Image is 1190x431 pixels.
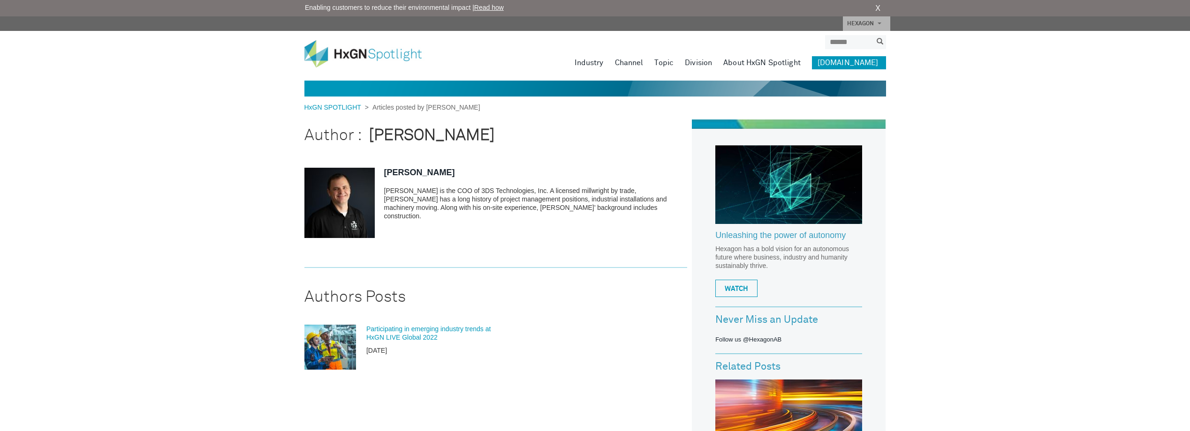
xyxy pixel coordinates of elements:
[304,281,688,313] h2: Authors Posts
[304,104,365,111] a: HxGN SPOTLIGHT
[715,336,781,343] a: Follow us @HexagonAB
[369,127,495,143] strong: [PERSON_NAME]
[384,186,688,220] p: [PERSON_NAME] is the COO of 3DS Technologies, Inc. A licensed millwright by trade, [PERSON_NAME] ...
[685,56,712,69] a: Division
[715,280,758,297] a: WATCH
[384,168,455,177] a: [PERSON_NAME]
[715,314,862,326] h3: Never Miss an Update
[304,168,375,238] img: Travis Sachs
[875,3,880,14] a: X
[715,145,862,224] img: Hexagon_CorpVideo_Pod_RR_2.jpg
[304,40,436,67] img: HxGN Spotlight
[575,56,604,69] a: Industry
[304,119,688,151] h1: Author :
[654,56,674,69] a: Topic
[366,325,491,342] a: Participating in emerging industry trends at HxGN LIVE Global 2022
[715,245,862,270] p: Hexagon has a bold vision for an autonomous future where business, industry and humanity sustaina...
[615,56,644,69] a: Channel
[474,4,504,11] a: Read how
[304,103,480,112] div: >
[723,56,801,69] a: About HxGN Spotlight
[715,231,862,245] a: Unleashing the power of autonomy
[843,16,890,31] a: HEXAGON
[812,56,886,69] a: [DOMAIN_NAME]
[715,361,862,372] h3: Related Posts
[366,347,387,354] time: [DATE]
[369,104,480,111] span: Articles posted by [PERSON_NAME]
[305,3,504,13] span: Enabling customers to reduce their environmental impact |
